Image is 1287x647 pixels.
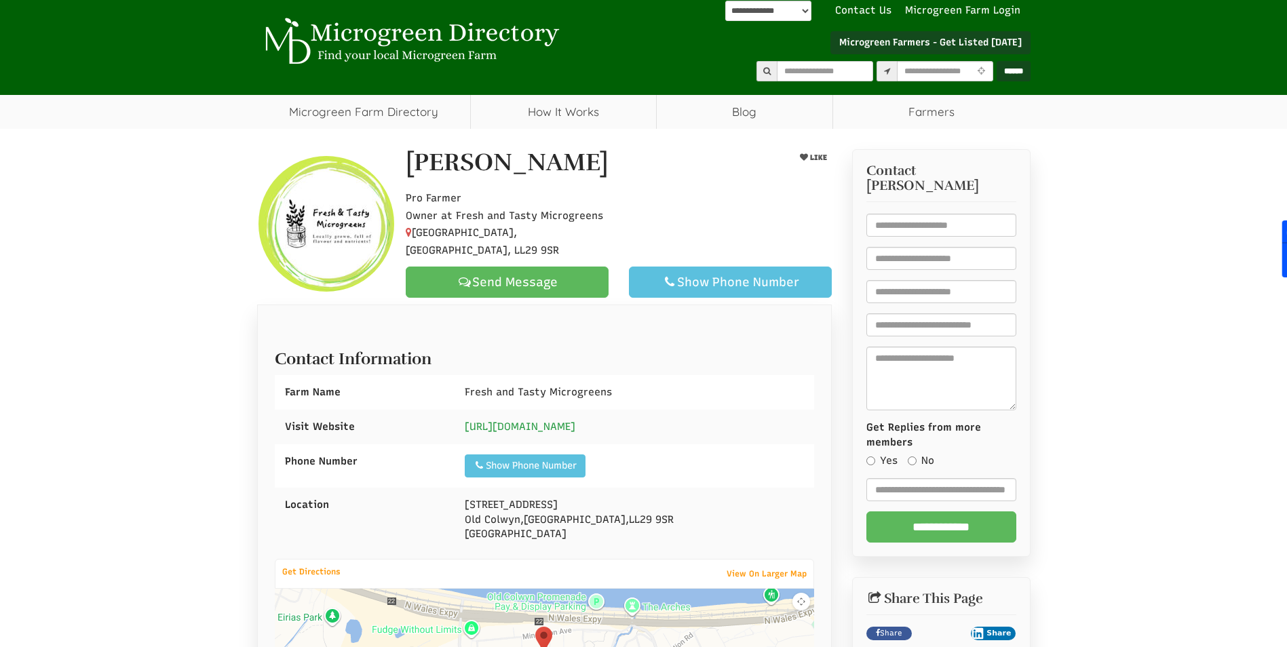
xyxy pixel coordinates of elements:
[905,3,1027,18] a: Microgreen Farm Login
[275,488,455,522] div: Location
[629,513,674,526] span: LL29 9SR
[474,459,577,473] div: Show Phone Number
[406,227,559,256] span: [GEOGRAPHIC_DATA], [GEOGRAPHIC_DATA], LL29 9SR
[725,1,811,21] div: Technologia
[720,564,813,583] a: View On Larger Map
[275,410,455,444] div: Visit Website
[828,3,898,18] a: Contact Us
[919,627,964,640] iframe: X Post Button
[258,156,394,292] img: Contact Steve Holland
[455,488,814,551] div: , , [GEOGRAPHIC_DATA]
[830,31,1031,54] a: Microgreen Farmers - Get Listed [DATE]
[275,564,347,580] a: Get Directions
[406,210,603,222] span: Owner at Fresh and Tasty Microgreens
[866,178,979,193] span: [PERSON_NAME]
[657,95,832,129] a: Blog
[465,513,520,526] span: Old Colwyn
[866,163,1016,193] h3: Contact
[808,153,827,162] span: LIKE
[406,149,609,176] h1: [PERSON_NAME]
[640,274,820,290] div: Show Phone Number
[406,192,461,204] span: Pro Farmer
[471,95,656,129] a: How It Works
[275,343,815,368] h2: Contact Information
[908,456,917,465] input: No
[275,444,455,479] div: Phone Number
[465,386,612,398] span: Fresh and Tasty Microgreens
[971,627,1016,640] button: Share
[833,95,1031,129] span: Farmers
[866,456,875,465] input: Yes
[406,267,609,298] a: Send Message
[257,18,562,65] img: Microgreen Directory
[524,513,626,526] span: [GEOGRAPHIC_DATA]
[866,591,1016,606] h2: Share This Page
[792,593,810,610] button: Map camera controls
[465,420,575,433] a: [URL][DOMAIN_NAME]
[275,375,455,410] div: Farm Name
[725,1,811,21] select: Widżet języka Tłumacza
[257,95,471,129] a: Microgreen Farm Directory
[866,454,898,468] label: Yes
[866,420,1016,450] label: Get Replies from more members
[908,454,934,468] label: No
[866,627,912,640] a: Share
[465,498,558,511] span: [STREET_ADDRESS]
[795,149,832,166] button: LIKE
[974,67,988,76] i: Use Current Location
